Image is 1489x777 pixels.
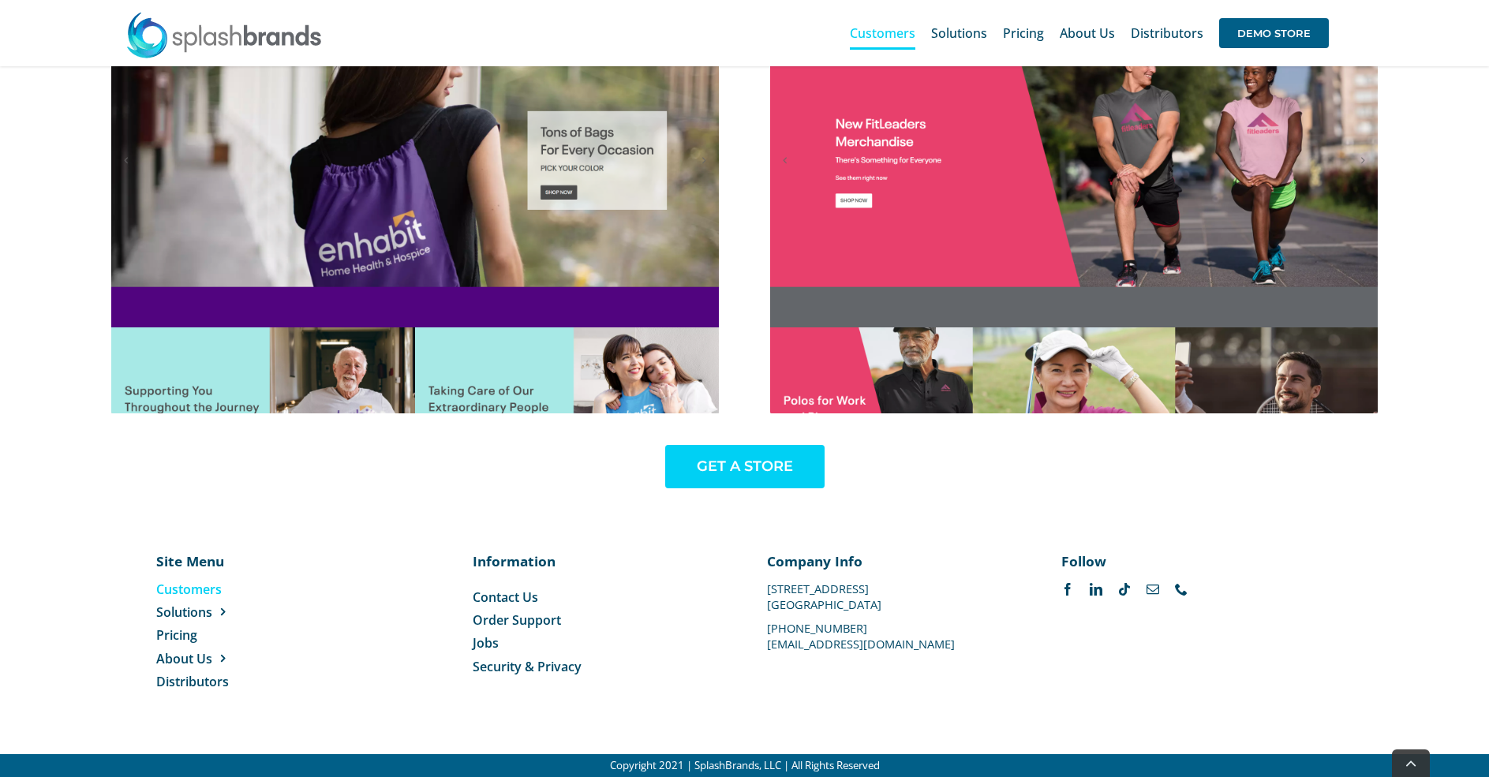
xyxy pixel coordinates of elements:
a: About Us [156,650,315,667]
span: Security & Privacy [473,658,582,675]
span: GET A STORE [697,458,793,475]
span: Distributors [156,673,229,690]
span: Jobs [473,634,499,652]
a: Pricing [156,626,315,644]
a: linkedin [1090,583,1102,596]
a: Order Support [473,611,722,629]
a: Security & Privacy [473,658,722,675]
a: facebook [1061,583,1074,596]
a: Solutions [156,603,315,621]
p: Information [473,551,722,570]
nav: Menu [473,588,722,676]
span: Customers [850,27,915,39]
p: Follow [1061,551,1311,570]
span: DEMO STORE [1219,18,1329,48]
a: Contact Us [473,588,722,606]
span: Pricing [156,626,197,644]
a: Distributors [156,673,315,690]
a: tiktok [1118,583,1131,596]
a: DEMO STORE [1219,8,1329,58]
a: Customers [156,581,315,598]
a: phone [1175,583,1188,596]
span: Solutions [156,603,212,621]
span: Order Support [473,611,561,629]
span: Contact Us [473,588,538,606]
span: Pricing [1003,27,1044,39]
p: Company Info [767,551,1016,570]
p: Copyright 2021 | SplashBrands, LLC | All Rights Reserved [170,758,1319,773]
a: Jobs [473,634,722,652]
img: SplashBrands.com Logo [125,11,323,58]
span: Customers [156,581,222,598]
a: Distributors [1131,8,1203,58]
span: Solutions [931,27,987,39]
nav: Main Menu Sticky [850,8,1329,58]
a: Customers [850,8,915,58]
span: Distributors [1131,27,1203,39]
span: About Us [1060,27,1115,39]
nav: Menu [156,581,315,691]
a: GET A STORE [665,445,825,488]
span: About Us [156,650,212,667]
a: mail [1147,583,1159,596]
a: Pricing [1003,8,1044,58]
p: Site Menu [156,551,315,570]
